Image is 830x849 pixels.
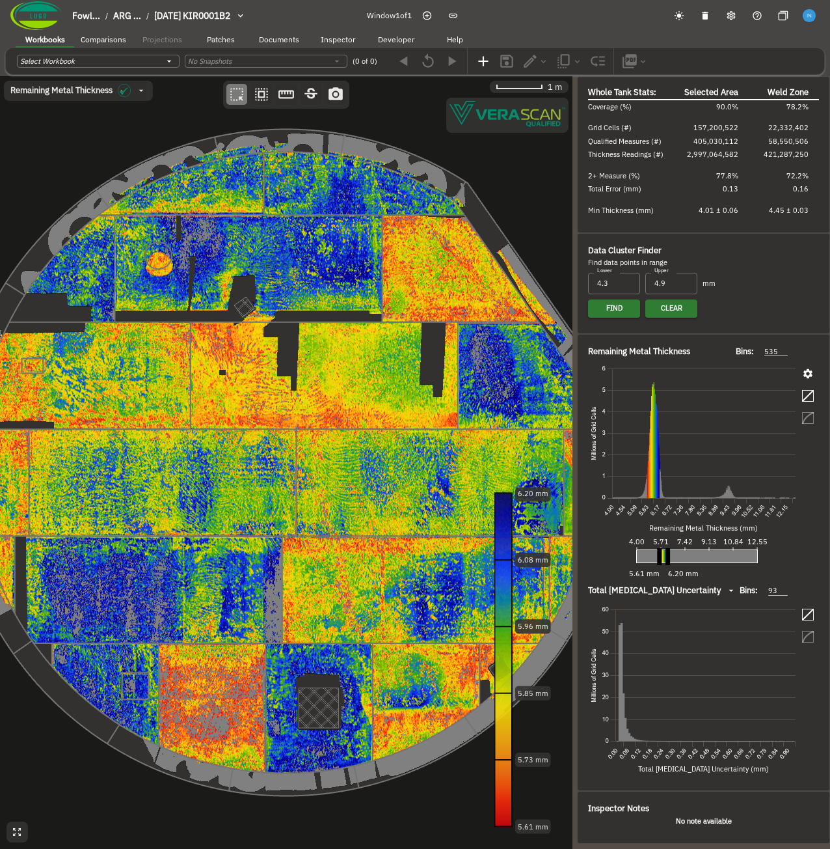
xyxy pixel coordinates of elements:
span: Thickness Readings (#) [588,150,663,159]
span: Fowl... [72,10,100,21]
span: Window 1 of 1 [367,10,412,21]
li: / [146,10,149,21]
b: No note available [676,816,732,826]
span: 157,200,522 [693,123,738,132]
span: Patches [207,35,235,44]
span: ARG ... [113,10,141,21]
span: Weld Zone [768,87,809,98]
button: Find [588,299,640,318]
span: Comparisons [81,35,126,44]
span: 0.13 [723,184,738,193]
span: Developer [378,35,414,44]
text: 6.08 mm [518,555,548,564]
span: Help [447,35,463,44]
span: Total [MEDICAL_DATA] Uncertainty [588,585,721,596]
span: 405,030,112 [693,137,738,146]
i: Select Workbook [20,57,75,66]
span: 1 m [548,81,562,94]
span: Min Thickness (mm) [588,206,654,215]
span: Inspector [321,35,355,44]
span: Total Error (mm) [588,184,641,193]
nav: breadcrumb [72,9,230,23]
text: 5.73 mm [518,755,548,764]
span: Data Cluster Finder [588,245,662,256]
span: 72.2% [786,171,809,180]
span: 4.01 ± 0.06 [699,206,738,215]
span: Coverage (%) [588,102,632,111]
span: Documents [259,35,299,44]
img: icon in the dropdown [118,84,131,97]
span: Clear [661,302,682,314]
span: Qualified Measures (#) [588,137,662,146]
span: 90.0% [716,102,738,111]
span: 4.45 ± 0.03 [769,206,809,215]
i: No Snapshots [188,57,232,66]
span: mm [703,278,716,289]
span: 0.16 [793,184,809,193]
text: 5.96 mm [518,622,548,631]
text: 5.61 mm [518,822,548,831]
span: Whole Tank Stats: [588,87,656,98]
button: Clear [645,299,697,318]
span: 2+ Measure (%) [588,171,640,180]
span: Inspector Notes [588,803,649,814]
span: 58,550,506 [768,137,809,146]
img: Verascope qualified watermark [449,101,565,127]
span: 22,332,402 [768,123,809,132]
span: 78.2% [786,102,809,111]
span: Find [606,302,622,314]
span: Workbooks [25,35,65,44]
span: Remaining Metal Thickness [10,85,113,96]
li: / [105,10,108,21]
div: Find data points in range [588,257,819,268]
img: Company Logo [10,1,62,30]
text: 6.20 mm [518,489,548,498]
span: Grid Cells (#) [588,123,632,132]
span: (0 of 0) [353,56,377,67]
span: 77.8% [716,171,738,180]
img: f6ffcea323530ad0f5eeb9c9447a59c5 [803,9,815,21]
button: breadcrumb [67,5,257,27]
span: [DATE] KIR0001B2 [154,10,230,21]
span: 421,287,250 [764,150,809,159]
label: Lower [597,267,612,275]
span: Selected Area [684,87,738,98]
span: Remaining Metal Thickness [588,345,690,358]
span: Bins: [736,345,754,358]
span: Bins: [740,584,758,597]
label: Upper [654,267,669,275]
text: 5.85 mm [518,689,548,698]
span: 2,997,064,582 [687,150,738,159]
